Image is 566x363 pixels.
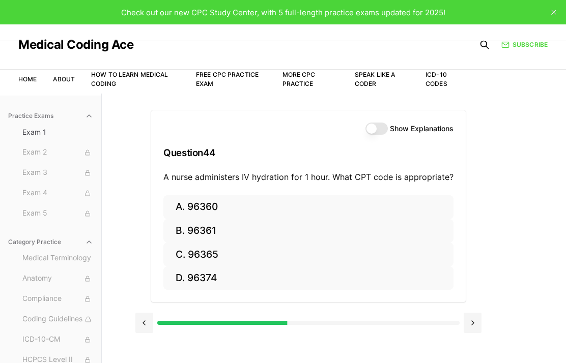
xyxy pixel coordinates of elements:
span: Exam 1 [22,127,93,137]
h3: Question 44 [163,138,454,168]
a: Medical Coding Ace [18,39,133,51]
span: Anatomy [22,273,93,284]
a: Speak Like a Coder [355,71,395,87]
button: Anatomy [18,270,97,287]
button: Medical Terminology [18,250,97,266]
span: Coding Guidelines [22,314,93,325]
button: Compliance [18,291,97,307]
a: About [53,75,75,83]
button: Exam 2 [18,144,97,161]
button: Category Practice [4,234,97,250]
span: Compliance [22,293,93,305]
a: Free CPC Practice Exam [196,71,259,87]
a: Subscribe [501,40,548,49]
button: Practice Exams [4,108,97,124]
a: Home [18,75,37,83]
button: Exam 3 [18,165,97,181]
span: ICD-10-CM [22,334,93,345]
p: A nurse administers IV hydration for 1 hour. What CPT code is appropriate? [163,171,454,183]
span: Exam 2 [22,147,93,158]
span: Medical Terminology [22,253,93,264]
span: Exam 4 [22,188,93,199]
button: B. 96361 [163,219,454,243]
span: Exam 3 [22,167,93,178]
button: Exam 4 [18,185,97,201]
label: Show Explanations [390,125,454,132]
button: Coding Guidelines [18,311,97,327]
button: Exam 5 [18,205,97,222]
button: Exam 1 [18,124,97,140]
a: More CPC Practice [282,71,316,87]
button: A. 96360 [163,195,454,219]
button: close [546,4,562,20]
span: Exam 5 [22,208,93,219]
a: How to Learn Medical Coding [91,71,168,87]
span: Check out our new CPC Study Center, with 5 full-length practice exams updated for 2025! [121,8,445,17]
a: ICD-10 Codes [426,71,447,87]
button: C. 96365 [163,243,454,266]
button: ICD-10-CM [18,331,97,348]
button: D. 96374 [163,266,454,290]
